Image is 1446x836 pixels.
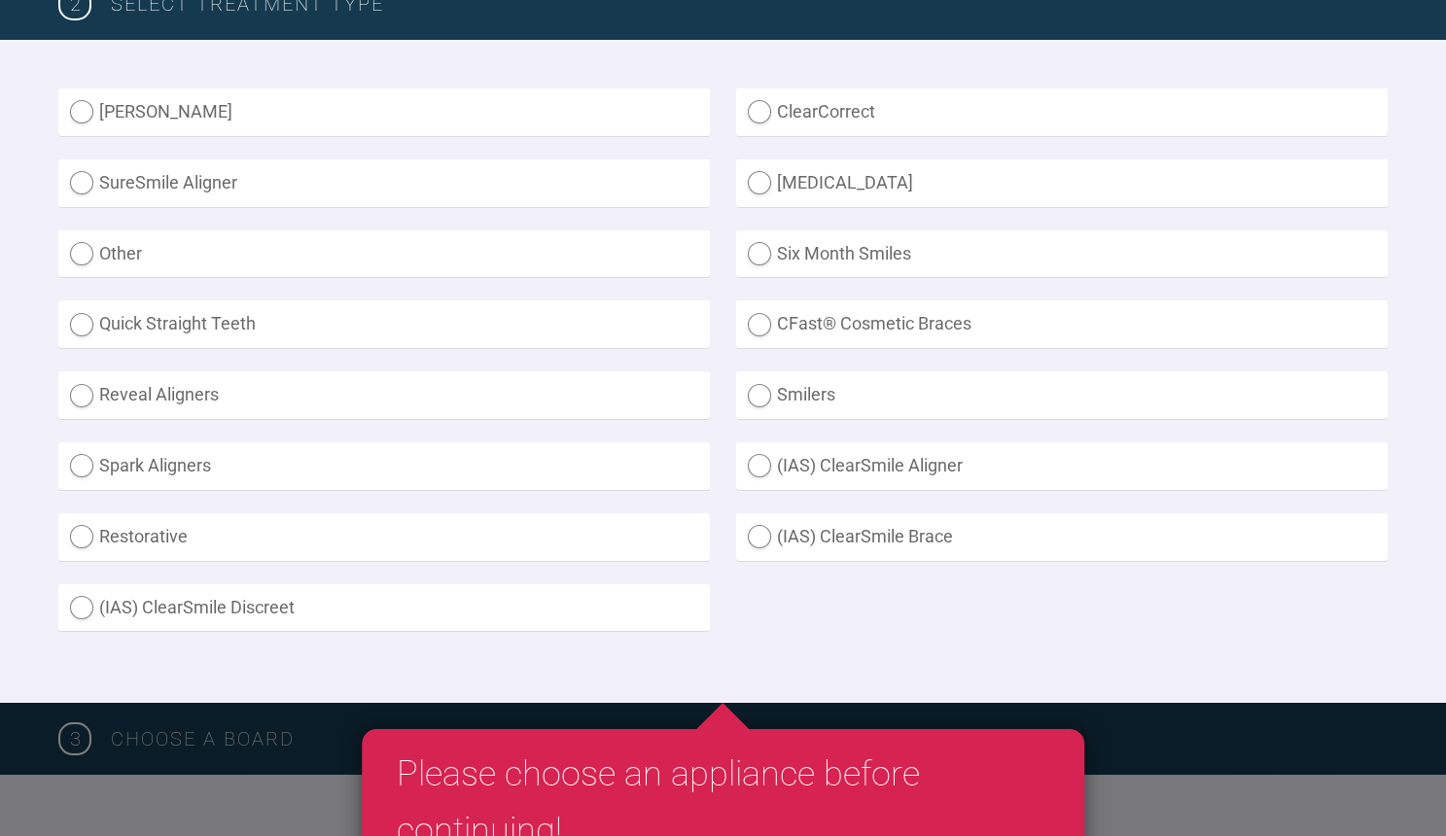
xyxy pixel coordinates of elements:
label: Spark Aligners [58,442,710,490]
label: Quick Straight Teeth [58,300,710,348]
label: Restorative [58,513,710,561]
label: CFast® Cosmetic Braces [736,300,1388,348]
label: ClearCorrect [736,88,1388,136]
label: Six Month Smiles [736,230,1388,278]
label: Reveal Aligners [58,371,710,419]
label: (IAS) ClearSmile Discreet [58,584,710,632]
label: SureSmile Aligner [58,159,710,207]
label: [MEDICAL_DATA] [736,159,1388,207]
label: (IAS) ClearSmile Aligner [736,442,1388,490]
label: Other [58,230,710,278]
label: [PERSON_NAME] [58,88,710,136]
label: Smilers [736,371,1388,419]
label: (IAS) ClearSmile Brace [736,513,1388,561]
